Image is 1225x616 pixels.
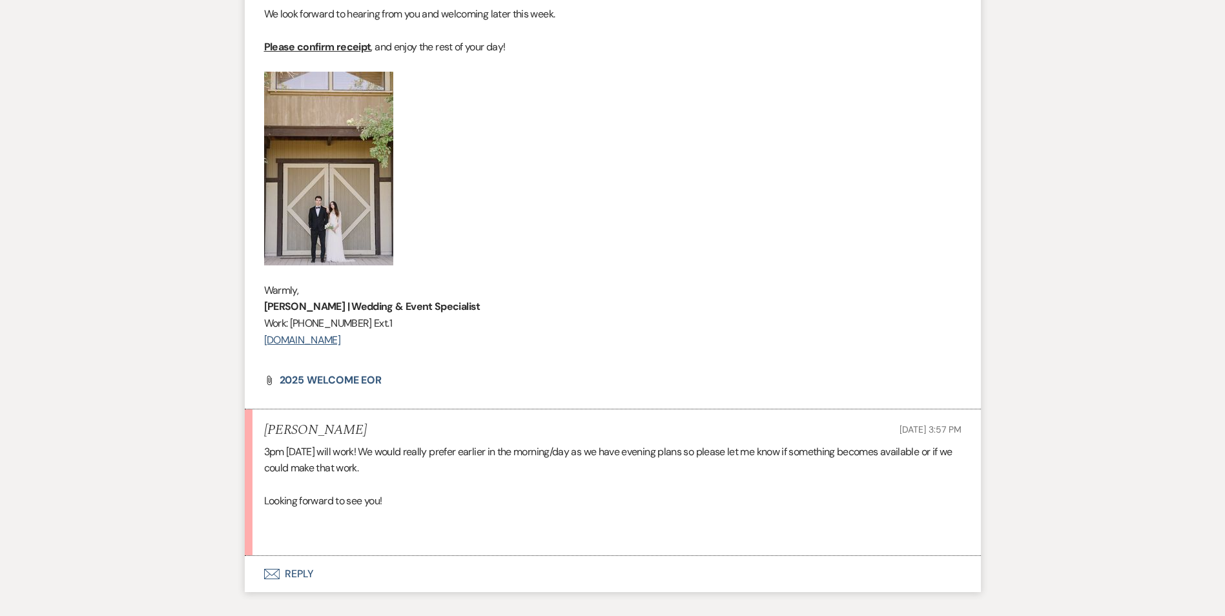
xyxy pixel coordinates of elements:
[264,40,371,54] u: Please confirm receipt
[245,556,981,592] button: Reply
[264,316,392,330] span: Work: [PHONE_NUMBER] Ext.1
[264,72,393,265] img: Bella - 2.jpg
[264,283,299,297] span: Warmly,
[264,300,345,313] strong: [PERSON_NAME]
[264,493,962,509] p: Looking forward to see you!
[347,300,480,313] strong: | Wedding & Event Specialist
[280,373,382,387] span: 2025 WELCOME EOR
[264,444,962,477] p: 3pm [DATE] will work! We would really prefer earlier in the morning/day as we have evening plans ...
[280,375,382,385] a: 2025 WELCOME EOR
[900,424,961,435] span: [DATE] 3:57 PM
[264,422,367,438] h5: [PERSON_NAME]
[264,6,962,23] p: We look forward to hearing from you and welcoming later this week.
[264,39,962,56] p: , and enjoy the rest of your day!
[264,333,341,347] a: [DOMAIN_NAME]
